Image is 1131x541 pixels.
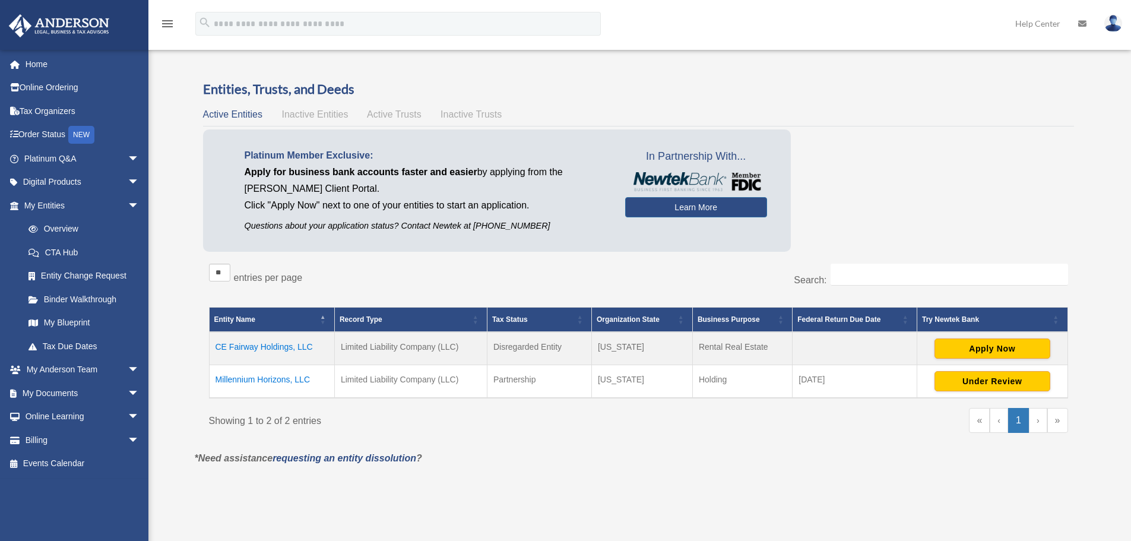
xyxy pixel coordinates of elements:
[793,365,917,398] td: [DATE]
[8,381,157,405] a: My Documentsarrow_drop_down
[209,408,630,429] div: Showing 1 to 2 of 2 entries
[17,334,151,358] a: Tax Due Dates
[8,452,157,476] a: Events Calendar
[245,147,607,164] p: Platinum Member Exclusive:
[487,332,591,365] td: Disregarded Entity
[5,14,113,37] img: Anderson Advisors Platinum Portal
[793,308,917,333] th: Federal Return Due Date: Activate to sort
[245,219,607,233] p: Questions about your application status? Contact Newtek at [PHONE_NUMBER]
[160,21,175,31] a: menu
[692,332,792,365] td: Rental Real Estate
[8,170,157,194] a: Digital Productsarrow_drop_down
[17,287,151,311] a: Binder Walkthrough
[934,371,1050,391] button: Under Review
[8,194,151,217] a: My Entitiesarrow_drop_down
[198,16,211,29] i: search
[128,194,151,218] span: arrow_drop_down
[273,453,416,463] a: requesting an entity dissolution
[203,80,1074,99] h3: Entities, Trusts, and Deeds
[17,311,151,335] a: My Blueprint
[68,126,94,144] div: NEW
[209,365,334,398] td: Millennium Horizons, LLC
[128,381,151,406] span: arrow_drop_down
[922,312,1049,327] div: Try Newtek Bank
[209,332,334,365] td: CE Fairway Holdings, LLC
[8,99,157,123] a: Tax Organizers
[631,172,761,191] img: NewtekBankLogoSM.png
[487,365,591,398] td: Partnership
[1029,408,1047,433] a: Next
[1047,408,1068,433] a: Last
[698,315,760,324] span: Business Purpose
[334,365,487,398] td: Limited Liability Company (LLC)
[591,308,692,333] th: Organization State: Activate to sort
[797,315,880,324] span: Federal Return Due Date
[8,123,157,147] a: Order StatusNEW
[441,109,502,119] span: Inactive Trusts
[245,164,607,197] p: by applying from the [PERSON_NAME] Client Portal.
[203,109,262,119] span: Active Entities
[1104,15,1122,32] img: User Pic
[969,408,990,433] a: First
[334,308,487,333] th: Record Type: Activate to sort
[934,338,1050,359] button: Apply Now
[692,308,792,333] th: Business Purpose: Activate to sort
[1008,408,1029,433] a: 1
[17,241,151,264] a: CTA Hub
[8,405,157,429] a: Online Learningarrow_drop_down
[209,308,334,333] th: Entity Name: Activate to invert sorting
[367,109,422,119] span: Active Trusts
[128,405,151,429] span: arrow_drop_down
[8,147,157,170] a: Platinum Q&Aarrow_drop_down
[591,365,692,398] td: [US_STATE]
[8,52,157,76] a: Home
[8,428,157,452] a: Billingarrow_drop_down
[128,170,151,195] span: arrow_drop_down
[128,147,151,171] span: arrow_drop_down
[234,273,303,283] label: entries per page
[195,453,422,463] em: *Need assistance ?
[214,315,255,324] span: Entity Name
[245,167,477,177] span: Apply for business bank accounts faster and easier
[17,217,145,241] a: Overview
[281,109,348,119] span: Inactive Entities
[128,358,151,382] span: arrow_drop_down
[245,197,607,214] p: Click "Apply Now" next to one of your entities to start an application.
[8,358,157,382] a: My Anderson Teamarrow_drop_down
[917,308,1067,333] th: Try Newtek Bank : Activate to sort
[487,308,591,333] th: Tax Status: Activate to sort
[340,315,382,324] span: Record Type
[128,428,151,453] span: arrow_drop_down
[591,332,692,365] td: [US_STATE]
[990,408,1008,433] a: Previous
[794,275,826,285] label: Search:
[625,197,767,217] a: Learn More
[17,264,151,288] a: Entity Change Request
[8,76,157,100] a: Online Ordering
[334,332,487,365] td: Limited Liability Company (LLC)
[492,315,528,324] span: Tax Status
[625,147,767,166] span: In Partnership With...
[597,315,660,324] span: Organization State
[692,365,792,398] td: Holding
[160,17,175,31] i: menu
